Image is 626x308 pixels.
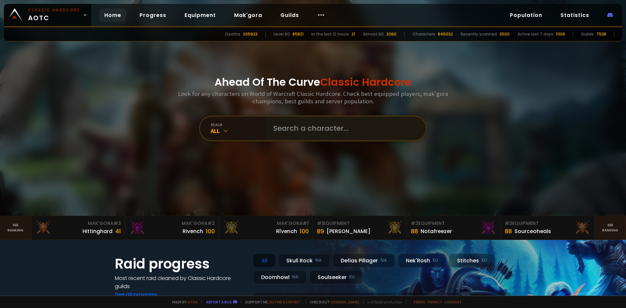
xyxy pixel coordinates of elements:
small: EU [482,257,487,264]
a: Equipment [179,8,221,22]
div: In the last 12 hours [311,31,349,37]
span: v. d752d5 - production [363,300,402,304]
div: 65821 [292,31,304,37]
a: #2Equipment88Notafreezer [407,216,501,240]
a: See all progress [115,291,157,298]
a: Classic HardcoreAOTC [4,4,91,26]
div: 88 [411,227,418,236]
span: Classic Hardcore [320,75,411,89]
span: # 1 [303,220,309,227]
div: Equipment [411,220,497,227]
h1: Raid progress [115,254,245,274]
small: NA [315,257,322,264]
h4: Most recent raid cleaned by Classic Hardcore guilds [115,274,245,290]
span: # 3 [505,220,512,227]
span: Support me, [241,300,302,304]
span: # 2 [207,220,215,227]
div: Rîvench [276,227,297,235]
div: Deaths [225,31,240,37]
small: EU [349,274,355,280]
div: Characters [412,31,435,37]
div: Sourceoheals [514,227,551,235]
a: Home [99,8,127,22]
a: Guilds [275,8,304,22]
small: EU [433,257,438,264]
div: Stitches [449,254,495,268]
span: AOTC [28,7,80,23]
div: Skull Rock [278,254,330,268]
div: Rivench [183,227,203,235]
h3: Look for any characters on World of Warcraft Classic Hardcore. Check best equipped players, mak'g... [175,90,451,105]
div: 845032 [438,31,453,37]
div: Active last 7 days [517,31,553,37]
div: 89 [317,227,324,236]
a: Mak'Gora#2Rivench100 [125,216,219,240]
a: Terms [413,300,425,304]
small: NA [380,257,387,264]
div: Doomhowl [253,270,307,284]
span: # 1 [317,220,323,227]
a: a fan [188,300,198,304]
span: # 2 [411,220,418,227]
div: All [211,127,265,135]
span: Checkout [306,300,359,304]
a: Mak'Gora#3Hittinghard41 [31,216,125,240]
div: Almost 60 [363,31,384,37]
div: 100 [300,227,309,236]
a: Seeranking [595,216,626,240]
div: Recently scanned [461,31,497,37]
a: Mak'Gora#1Rîvench100 [219,216,313,240]
input: Search a character... [269,117,418,140]
div: Level 60 [274,31,290,37]
a: [DOMAIN_NAME] [331,300,359,304]
div: Hittinghard [82,227,112,235]
a: Progress [134,8,171,22]
div: 205633 [243,31,258,37]
div: Soulseeker [309,270,363,284]
div: Equipment [317,220,403,227]
div: Guilds [581,31,594,37]
span: Made by [168,300,198,304]
div: Mak'Gora [35,220,121,227]
div: 41 [115,227,121,236]
a: Mak'gora [229,8,267,22]
div: Equipment [505,220,590,227]
h1: Ahead Of The Curve [215,74,411,90]
div: Defias Pillager [333,254,395,268]
div: All [253,254,276,268]
span: # 3 [113,220,121,227]
small: Classic Hardcore [28,7,80,13]
a: Report a bug [206,300,232,304]
div: [PERSON_NAME] [327,227,370,235]
div: Mak'Gora [223,220,309,227]
div: realm [211,122,265,127]
a: Buy me a coffee [270,300,302,304]
div: 3500 [499,31,510,37]
div: Mak'Gora [129,220,215,227]
a: Statistics [555,8,594,22]
a: #3Equipment88Sourceoheals [501,216,595,240]
a: #1Equipment89[PERSON_NAME] [313,216,407,240]
div: 11106 [556,31,565,37]
div: 100 [206,227,215,236]
div: 2060 [386,31,396,37]
div: 88 [505,227,512,236]
a: Privacy [428,300,442,304]
small: NA [292,274,299,280]
a: Population [505,8,547,22]
div: Notafreezer [421,227,452,235]
div: Nek'Rosh [398,254,446,268]
a: Consent [444,300,462,304]
div: 21 [351,31,355,37]
div: 7538 [596,31,606,37]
